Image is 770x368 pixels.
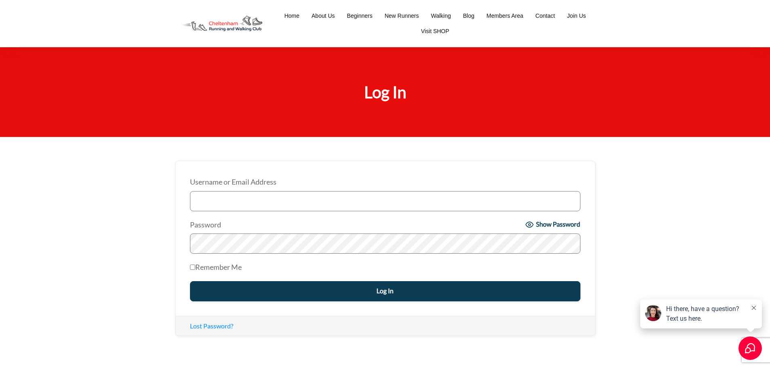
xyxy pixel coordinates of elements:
[190,281,580,301] input: Log In
[536,10,555,21] a: Contact
[175,10,269,37] img: Decathlon
[190,265,195,270] input: Remember Me
[384,10,419,21] a: New Runners
[431,10,451,21] a: Walking
[536,221,580,228] span: Show Password
[487,10,523,21] a: Members Area
[284,10,299,21] a: Home
[190,176,580,189] label: Username or Email Address
[525,221,580,229] button: Show Password
[347,10,372,21] a: Beginners
[312,10,335,21] a: About Us
[190,322,233,330] a: Lost Password?
[364,82,406,102] span: Log In
[190,261,242,274] label: Remember Me
[421,25,449,37] a: Visit SHOP
[190,219,523,231] label: Password
[463,10,475,21] a: Blog
[567,10,586,21] a: Join Us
